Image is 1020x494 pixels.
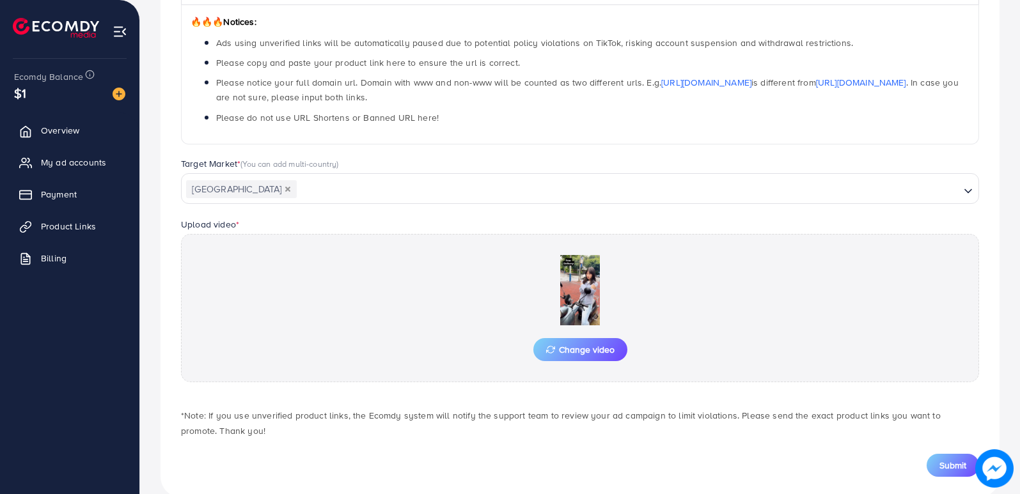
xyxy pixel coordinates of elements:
[191,15,223,28] span: 🔥🔥🔥
[216,36,853,49] span: Ads using unverified links will be automatically paused due to potential policy violations on Tik...
[181,173,979,204] div: Search for option
[113,88,125,100] img: image
[113,24,127,39] img: menu
[546,345,615,354] span: Change video
[14,84,26,102] span: $1
[181,157,339,170] label: Target Market
[10,245,130,271] a: Billing
[10,213,130,239] a: Product Links
[41,220,96,233] span: Product Links
[216,111,439,124] span: Please do not use URL Shortens or Banned URL here!
[181,408,979,438] p: *Note: If you use unverified product links, the Ecomdy system will notify the support team to rev...
[661,76,751,89] a: [URL][DOMAIN_NAME]
[816,76,906,89] a: [URL][DOMAIN_NAME]
[533,338,627,361] button: Change video
[41,156,106,169] span: My ad accounts
[10,150,130,175] a: My ad accounts
[216,76,959,104] span: Please notice your full domain url. Domain with www and non-www will be counted as two different ...
[41,188,77,201] span: Payment
[298,180,959,199] input: Search for option
[41,124,79,137] span: Overview
[14,70,83,83] span: Ecomdy Balance
[13,18,99,38] img: logo
[10,181,130,207] a: Payment
[516,255,644,325] img: Preview Image
[41,252,67,265] span: Billing
[927,454,979,477] button: Submit
[978,452,1011,485] img: image
[186,180,297,198] span: [GEOGRAPHIC_DATA]
[216,56,520,69] span: Please copy and paste your product link here to ensure the url is correct.
[285,186,291,192] button: Deselect Pakistan
[181,218,239,231] label: Upload video
[939,459,966,472] span: Submit
[240,158,338,169] span: (You can add multi-country)
[10,118,130,143] a: Overview
[191,15,256,28] span: Notices:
